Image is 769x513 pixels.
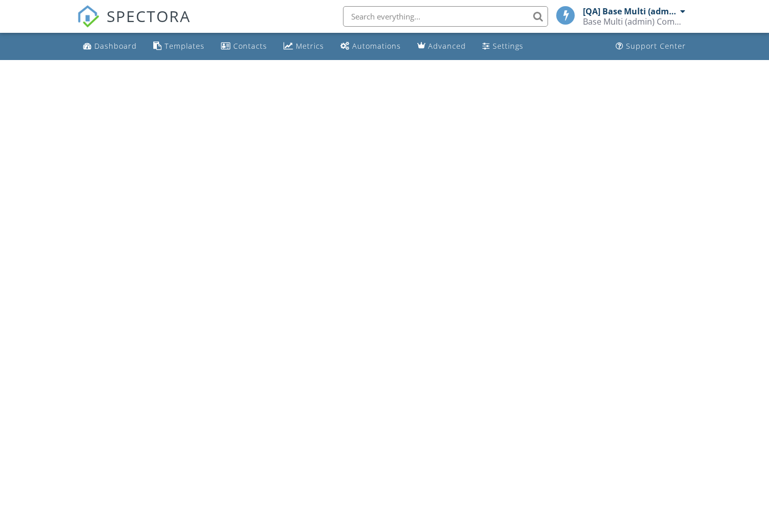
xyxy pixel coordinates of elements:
[413,37,470,56] a: Advanced
[165,41,205,51] div: Templates
[296,41,324,51] div: Metrics
[77,5,99,28] img: The Best Home Inspection Software - Spectora
[428,41,466,51] div: Advanced
[149,37,209,56] a: Templates
[279,37,328,56] a: Metrics
[217,37,271,56] a: Contacts
[583,16,685,27] div: Base Multi (admin) Company
[94,41,137,51] div: Dashboard
[233,41,267,51] div: Contacts
[626,41,686,51] div: Support Center
[79,37,141,56] a: Dashboard
[493,41,523,51] div: Settings
[352,41,401,51] div: Automations
[612,37,690,56] a: Support Center
[343,6,548,27] input: Search everything...
[583,6,678,16] div: [QA] Base Multi (admin)
[478,37,528,56] a: Settings
[107,5,191,27] span: SPECTORA
[336,37,405,56] a: Automations (Basic)
[77,14,191,35] a: SPECTORA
